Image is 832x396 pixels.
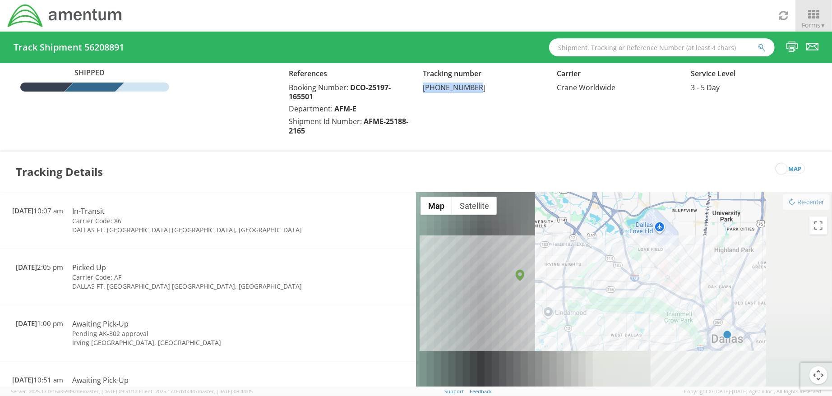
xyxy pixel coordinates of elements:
[809,216,827,235] button: Toggle fullscreen view
[783,194,830,210] button: Re-center
[423,83,485,92] span: [PHONE_NUMBER]
[72,375,129,385] span: Awaiting Pick-Up
[691,83,720,92] span: 3 - 5 Day
[68,226,312,235] td: DALLAS FT. [GEOGRAPHIC_DATA] [GEOGRAPHIC_DATA], [GEOGRAPHIC_DATA]
[691,70,812,78] h5: Service Level
[11,388,138,395] span: Server: 2025.17.0-16a969492de
[16,262,63,272] span: 2:05 pm
[16,262,37,272] span: [DATE]
[16,319,63,328] span: 1:00 pm
[12,206,33,215] span: [DATE]
[289,70,409,78] h5: References
[549,38,775,56] input: Shipment, Tracking or Reference Number (at least 4 chars)
[68,386,312,395] td: Irving [GEOGRAPHIC_DATA], [GEOGRAPHIC_DATA]
[557,70,677,78] h5: Carrier
[421,197,452,215] button: Show street map
[684,388,821,395] span: Copyright © [DATE]-[DATE] Agistix Inc., All Rights Reserved
[72,319,129,329] span: Awaiting Pick-Up
[16,319,37,328] span: [DATE]
[788,163,801,175] span: map
[72,262,106,272] span: Picked Up
[7,3,123,28] img: dyn-intl-logo-049831509241104b2a82.png
[72,206,105,216] span: In-Transit
[289,104,333,114] span: Department:
[557,83,615,92] span: Crane Worldwide
[820,22,826,29] span: ▼
[445,388,464,395] a: Support
[289,116,362,126] span: Shipment Id Number:
[83,388,138,395] span: master, [DATE] 09:51:12
[68,329,312,338] td: Pending AK-302 approval
[289,116,408,136] span: AFME-25188-2165
[139,388,253,395] span: Client: 2025.17.0-cb14447
[452,197,497,215] button: Show satellite imagery
[334,104,356,114] span: AFM-E
[70,68,120,78] span: Shipped
[289,83,391,102] span: DCO-25197-165501
[68,273,312,282] td: Carrier Code: AF
[802,21,826,29] span: Forms
[12,206,63,215] span: 10:07 am
[68,282,312,291] td: DALLAS FT. [GEOGRAPHIC_DATA] [GEOGRAPHIC_DATA], [GEOGRAPHIC_DATA]
[470,388,492,395] a: Feedback
[423,70,543,78] h5: Tracking number
[198,388,253,395] span: master, [DATE] 08:44:05
[289,83,348,92] span: Booking Number:
[12,375,33,384] span: [DATE]
[68,338,312,347] td: Irving [GEOGRAPHIC_DATA], [GEOGRAPHIC_DATA]
[68,216,312,226] td: Carrier Code: X6
[14,42,124,52] h4: Track Shipment 56208891
[16,152,103,192] h3: Tracking Details
[12,375,63,384] span: 10:51 am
